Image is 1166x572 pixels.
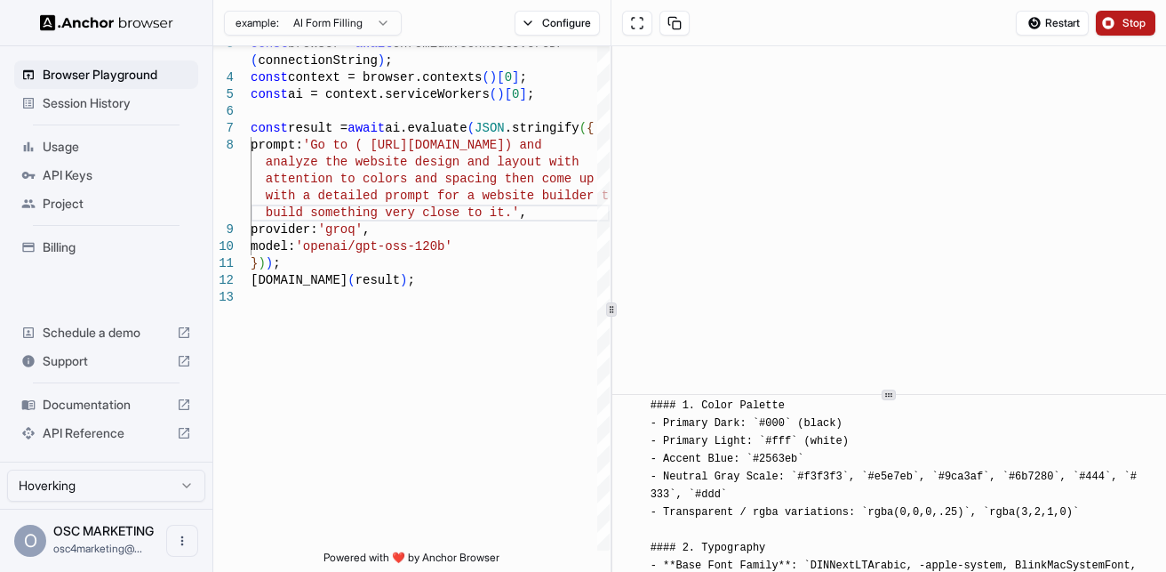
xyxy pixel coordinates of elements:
button: Configure [515,11,601,36]
span: analyze the website design and layout with [266,155,579,169]
span: ; [527,87,534,101]
span: Support [43,352,170,370]
span: 'openai/gpt-oss-120b' [295,239,451,254]
span: ( [347,273,355,287]
span: ai = context.serviceWorkers [288,87,490,101]
span: 0 [505,70,512,85]
span: ( [251,53,258,68]
div: API Keys [14,161,198,189]
span: 0 [512,87,519,101]
span: 'groq' [318,222,363,237]
div: 13 [213,289,234,306]
button: Restart [1016,11,1089,36]
span: attention to colors and spacing then come up [266,172,595,186]
div: 4 [213,69,234,86]
span: build something very close to it.' [266,205,520,220]
button: Copy session ID [659,11,690,36]
span: [DOMAIN_NAME] [251,273,347,287]
div: 7 [213,120,234,137]
div: Session History [14,89,198,117]
span: Browser Playground [43,66,191,84]
div: O [14,525,46,557]
div: 11 [213,255,234,272]
span: ) [258,256,265,270]
span: ( [482,70,489,85]
div: 8 [213,137,234,154]
span: 'Go to ( [URL][DOMAIN_NAME]) and [303,138,542,152]
button: Open in full screen [622,11,652,36]
span: Schedule a demo [43,324,170,342]
img: Anchor Logo [40,14,173,31]
span: Restart [1045,16,1080,30]
span: osc4marketing@gmail.com [53,542,142,555]
div: 12 [213,272,234,289]
span: ; [519,70,526,85]
span: ; [407,273,414,287]
span: result [355,273,400,287]
span: ) [490,70,497,85]
div: Usage [14,133,198,161]
span: Project [43,195,191,213]
span: const [251,87,288,101]
span: JSON [475,121,505,135]
span: .stringify [505,121,579,135]
span: API Reference [43,424,170,442]
span: result = [288,121,347,135]
span: { [587,121,594,135]
span: model: [251,239,295,254]
span: OSC MARKETING [53,523,154,538]
div: 10 [213,238,234,255]
span: Stop [1122,16,1147,30]
span: [ [497,70,504,85]
span: , [363,222,370,237]
div: Schedule a demo [14,318,198,347]
span: ; [273,256,280,270]
span: ) [266,256,273,270]
span: [ [505,87,512,101]
div: 6 [213,103,234,120]
span: } [251,256,258,270]
span: ] [519,87,526,101]
div: Project [14,189,198,218]
span: ) [400,273,407,287]
div: Support [14,347,198,375]
span: prompt: [251,138,303,152]
span: await [347,121,385,135]
span: ( [490,87,497,101]
span: , [519,205,526,220]
div: Browser Playground [14,60,198,89]
span: ai.evaluate [385,121,467,135]
div: 9 [213,222,234,238]
span: provider: [251,222,318,237]
span: Billing [43,238,191,256]
span: Session History [43,94,191,112]
div: 5 [213,86,234,103]
span: ; [385,53,392,68]
span: connectionString [258,53,377,68]
span: Documentation [43,396,170,414]
span: with a detailed prompt for a website builder to [266,189,617,203]
button: Open menu [166,525,198,557]
span: ) [378,53,385,68]
span: ) [497,87,504,101]
button: Stop [1096,11,1155,36]
span: ] [512,70,519,85]
span: example: [236,16,279,30]
div: Billing [14,233,198,262]
span: context = browser.contexts [288,70,482,85]
div: Documentation [14,391,198,419]
span: const [251,121,288,135]
span: Powered with ❤️ by Anchor Browser [323,551,499,572]
span: ( [467,121,475,135]
span: API Keys [43,166,191,184]
span: ( [579,121,587,135]
span: const [251,70,288,85]
div: API Reference [14,419,198,447]
span: Usage [43,138,191,156]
